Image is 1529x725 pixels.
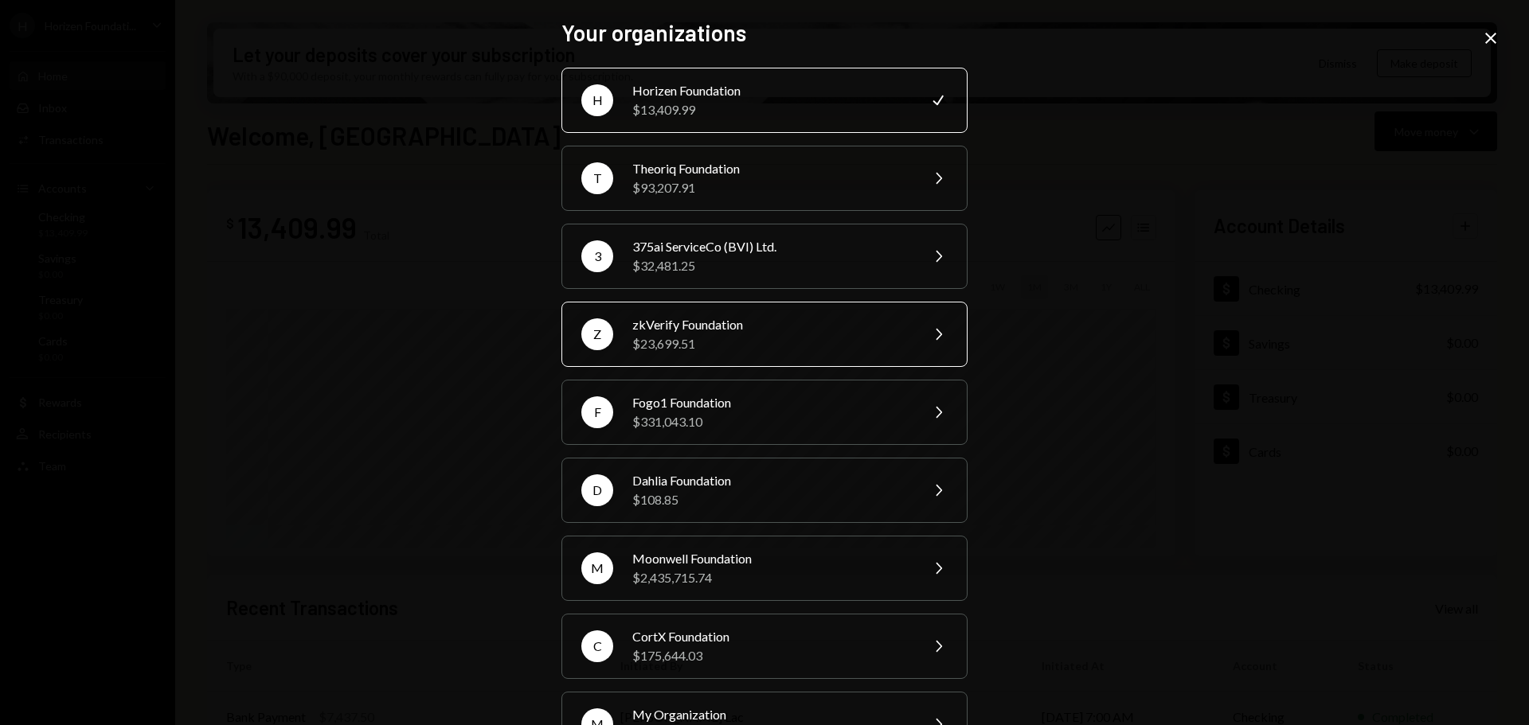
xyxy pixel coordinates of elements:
button: 3375ai ServiceCo (BVI) Ltd.$32,481.25 [561,224,968,289]
h2: Your organizations [561,18,968,49]
div: H [581,84,613,116]
div: F [581,396,613,428]
div: $108.85 [632,490,909,509]
div: 3 [581,240,613,272]
div: $32,481.25 [632,256,909,275]
div: T [581,162,613,194]
div: My Organization [632,705,909,724]
div: $93,207.91 [632,178,909,197]
div: $331,043.10 [632,412,909,431]
div: Moonwell Foundation [632,549,909,568]
div: $13,409.99 [632,100,909,119]
div: M [581,552,613,584]
div: Horizen Foundation [632,81,909,100]
div: CortX Foundation [632,627,909,646]
div: Theoriq Foundation [632,159,909,178]
div: Fogo1 Foundation [632,393,909,412]
button: FFogo1 Foundation$331,043.10 [561,380,968,445]
button: MMoonwell Foundation$2,435,715.74 [561,536,968,601]
div: C [581,630,613,662]
div: $23,699.51 [632,334,909,353]
button: CCortX Foundation$175,644.03 [561,614,968,679]
button: HHorizen Foundation$13,409.99 [561,68,968,133]
div: Dahlia Foundation [632,471,909,490]
button: ZzkVerify Foundation$23,699.51 [561,302,968,367]
div: zkVerify Foundation [632,315,909,334]
button: TTheoriq Foundation$93,207.91 [561,146,968,211]
button: DDahlia Foundation$108.85 [561,458,968,523]
div: D [581,474,613,506]
div: Z [581,318,613,350]
div: $175,644.03 [632,646,909,665]
div: $2,435,715.74 [632,568,909,587]
div: 375ai ServiceCo (BVI) Ltd. [632,237,909,256]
